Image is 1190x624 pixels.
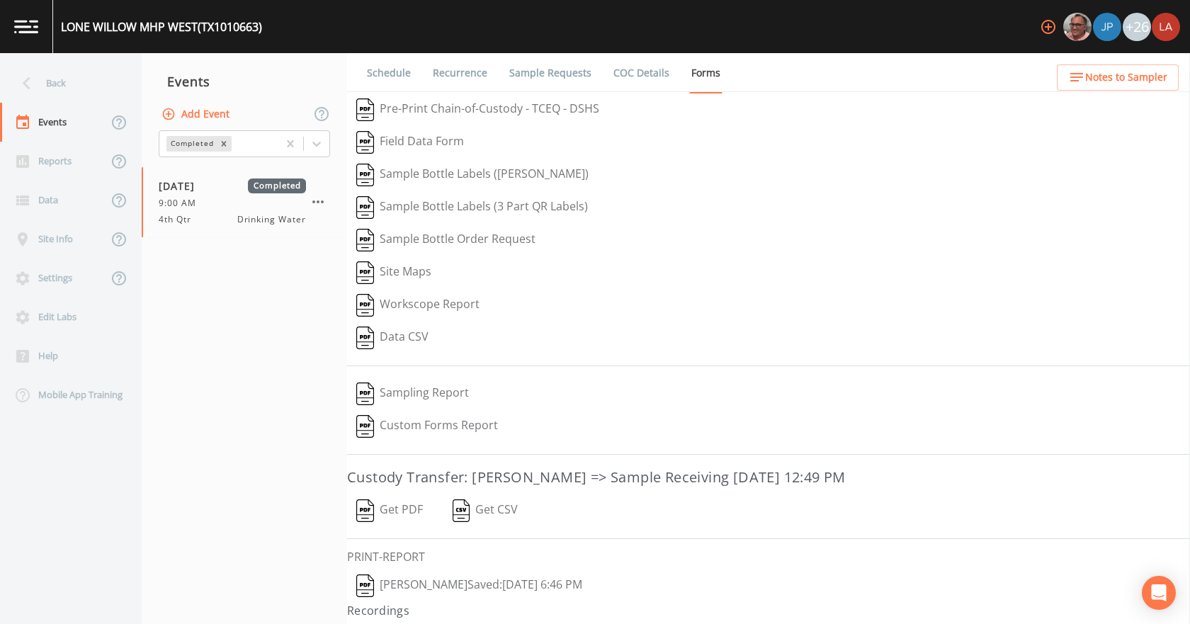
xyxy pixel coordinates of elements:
[347,602,1190,619] h4: Recordings
[611,53,671,93] a: COC Details
[347,378,478,410] button: Sampling Report
[356,327,374,349] img: svg%3e
[356,382,374,405] img: svg%3e
[356,261,374,284] img: svg%3e
[347,191,597,224] button: Sample Bottle Labels (3 Part QR Labels)
[1142,576,1176,610] div: Open Intercom Messenger
[14,20,38,33] img: logo
[216,136,232,151] div: Remove Completed
[356,196,374,219] img: svg%3e
[356,229,374,251] img: svg%3e
[347,494,432,527] button: Get PDF
[159,213,200,226] span: 4th Qtr
[166,136,216,151] div: Completed
[507,53,594,93] a: Sample Requests
[1152,13,1180,41] img: cf6e799eed601856facf0d2563d1856d
[159,101,235,127] button: Add Event
[365,53,413,93] a: Schedule
[347,159,598,191] button: Sample Bottle Labels ([PERSON_NAME])
[347,569,591,602] button: [PERSON_NAME]Saved:[DATE] 6:46 PM
[347,93,608,126] button: Pre-Print Chain-of-Custody - TCEQ - DSHS
[159,197,205,210] span: 9:00 AM
[431,53,489,93] a: Recurrence
[356,415,374,438] img: svg%3e
[356,164,374,186] img: svg%3e
[1062,13,1092,41] div: Mike Franklin
[159,178,205,193] span: [DATE]
[1093,13,1121,41] img: 41241ef155101aa6d92a04480b0d0000
[1063,13,1092,41] img: e2d790fa78825a4bb76dcb6ab311d44c
[1123,13,1151,41] div: +26
[1092,13,1122,41] div: Joshua gere Paul
[356,98,374,121] img: svg%3e
[347,289,489,322] button: Workscope Report
[453,499,470,522] img: svg%3e
[347,322,438,354] button: Data CSV
[347,224,545,256] button: Sample Bottle Order Request
[356,574,374,597] img: svg%3e
[1085,69,1167,86] span: Notes to Sampler
[347,466,1190,489] h3: Custody Transfer: [PERSON_NAME] => Sample Receiving [DATE] 12:49 PM
[356,294,374,317] img: svg%3e
[1057,64,1179,91] button: Notes to Sampler
[356,499,374,522] img: svg%3e
[347,410,507,443] button: Custom Forms Report
[237,213,306,226] span: Drinking Water
[347,550,1190,564] h6: PRINT-REPORT
[142,64,347,99] div: Events
[248,178,306,193] span: Completed
[347,256,441,289] button: Site Maps
[347,126,473,159] button: Field Data Form
[689,53,722,93] a: Forms
[356,131,374,154] img: svg%3e
[443,494,528,527] button: Get CSV
[142,167,347,238] a: [DATE]Completed9:00 AM4th QtrDrinking Water
[61,18,262,35] div: LONE WILLOW MHP WEST (TX1010663)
